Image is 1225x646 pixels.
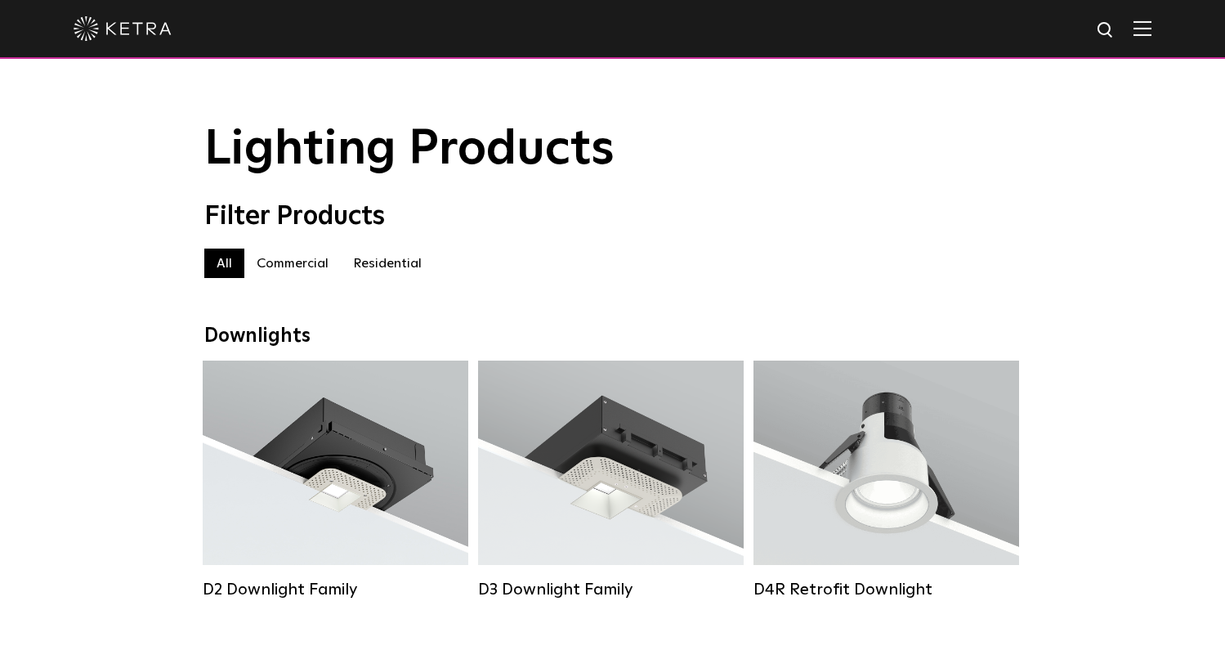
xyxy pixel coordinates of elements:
[204,249,244,278] label: All
[203,361,468,606] a: D2 Downlight Family Lumen Output:1200Colors:White / Black / Gloss Black / Silver / Bronze / Silve...
[204,201,1022,232] div: Filter Products
[341,249,434,278] label: Residential
[753,580,1019,599] div: D4R Retrofit Downlight
[1133,20,1151,36] img: Hamburger%20Nav.svg
[203,580,468,599] div: D2 Downlight Family
[204,125,615,174] span: Lighting Products
[74,16,172,41] img: ketra-logo-2019-white
[1096,20,1116,41] img: search icon
[478,580,744,599] div: D3 Downlight Family
[478,361,744,606] a: D3 Downlight Family Lumen Output:700 / 900 / 1100Colors:White / Black / Silver / Bronze / Paintab...
[204,325,1022,348] div: Downlights
[244,249,341,278] label: Commercial
[753,361,1019,606] a: D4R Retrofit Downlight Lumen Output:800Colors:White / BlackBeam Angles:15° / 25° / 40° / 60°Watta...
